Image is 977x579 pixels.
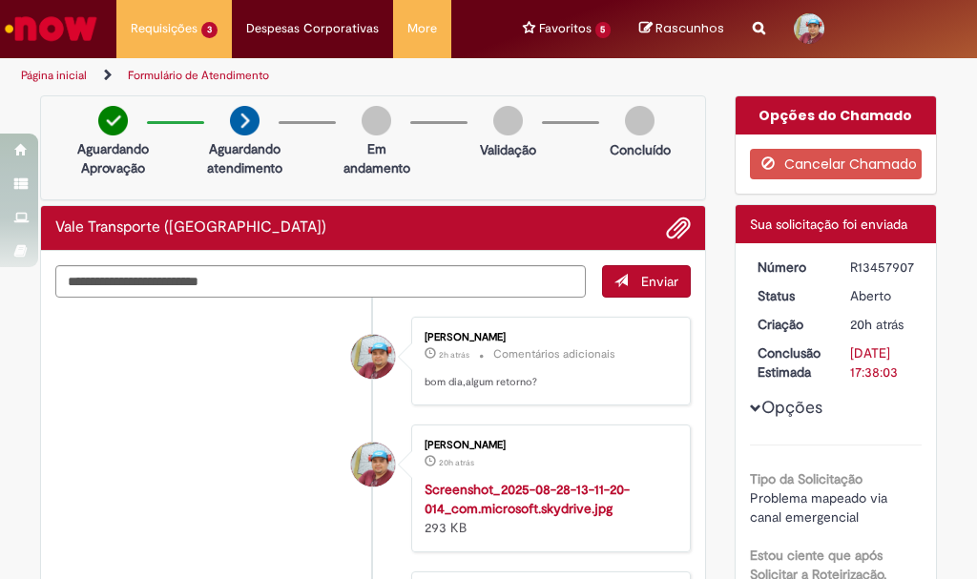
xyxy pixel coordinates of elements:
p: Em andamento [343,139,410,177]
button: Cancelar Chamado [750,149,923,179]
span: Sua solicitação foi enviada [750,216,907,233]
textarea: Digite sua mensagem aqui... [55,265,586,298]
div: R13457907 [850,258,915,277]
a: Página inicial [21,68,87,83]
p: Concluído [610,140,671,159]
div: [PERSON_NAME] [425,332,671,343]
span: 3 [201,22,218,38]
time: 28/08/2025 13:37:53 [850,316,904,333]
span: 5 [595,22,612,38]
img: img-circle-grey.png [362,106,391,135]
div: Opções do Chamado [736,96,937,134]
dt: Conclusão Estimada [743,343,837,382]
h2: Vale Transporte (VT) Histórico de tíquete [55,219,326,237]
div: [PERSON_NAME] [425,440,671,451]
button: Adicionar anexos [666,216,691,240]
span: Favoritos [539,19,592,38]
dt: Criação [743,315,837,334]
small: Comentários adicionais [493,346,615,362]
div: Ismael De Sousa Silva Lima [351,443,395,486]
img: check-circle-green.png [98,106,128,135]
div: 28/08/2025 13:37:53 [850,315,915,334]
p: Validação [480,140,536,159]
span: Despesas Corporativas [246,19,379,38]
span: Rascunhos [655,19,724,37]
button: Enviar [602,265,691,298]
span: More [407,19,437,38]
dt: Status [743,286,837,305]
a: No momento, sua lista de rascunhos tem 0 Itens [639,19,724,37]
div: Aberto [850,286,915,305]
div: [DATE] 17:38:03 [850,343,915,382]
dt: Número [743,258,837,277]
span: Requisições [131,19,197,38]
span: 20h atrás [850,316,904,333]
img: arrow-next.png [230,106,260,135]
a: Formulário de Atendimento [128,68,269,83]
p: bom dia,algum retorno? [425,375,671,390]
img: img-circle-grey.png [493,106,523,135]
img: img-circle-grey.png [625,106,655,135]
p: Aguardando Aprovação [77,139,149,177]
span: Problema mapeado via canal emergencial [750,489,891,526]
div: Ismael De Sousa Silva Lima [351,335,395,379]
ul: Trilhas de página [14,58,555,93]
time: 28/08/2025 13:39:37 [439,457,474,468]
span: Enviar [641,273,678,290]
span: 20h atrás [439,457,474,468]
img: ServiceNow [2,10,100,48]
a: Screenshot_2025-08-28-13-11-20-014_com.microsoft.skydrive.jpg [425,481,630,517]
b: Tipo da Solicitação [750,470,863,487]
p: Aguardando atendimento [207,139,282,177]
span: 2h atrás [439,349,469,361]
div: 293 KB [425,480,671,537]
